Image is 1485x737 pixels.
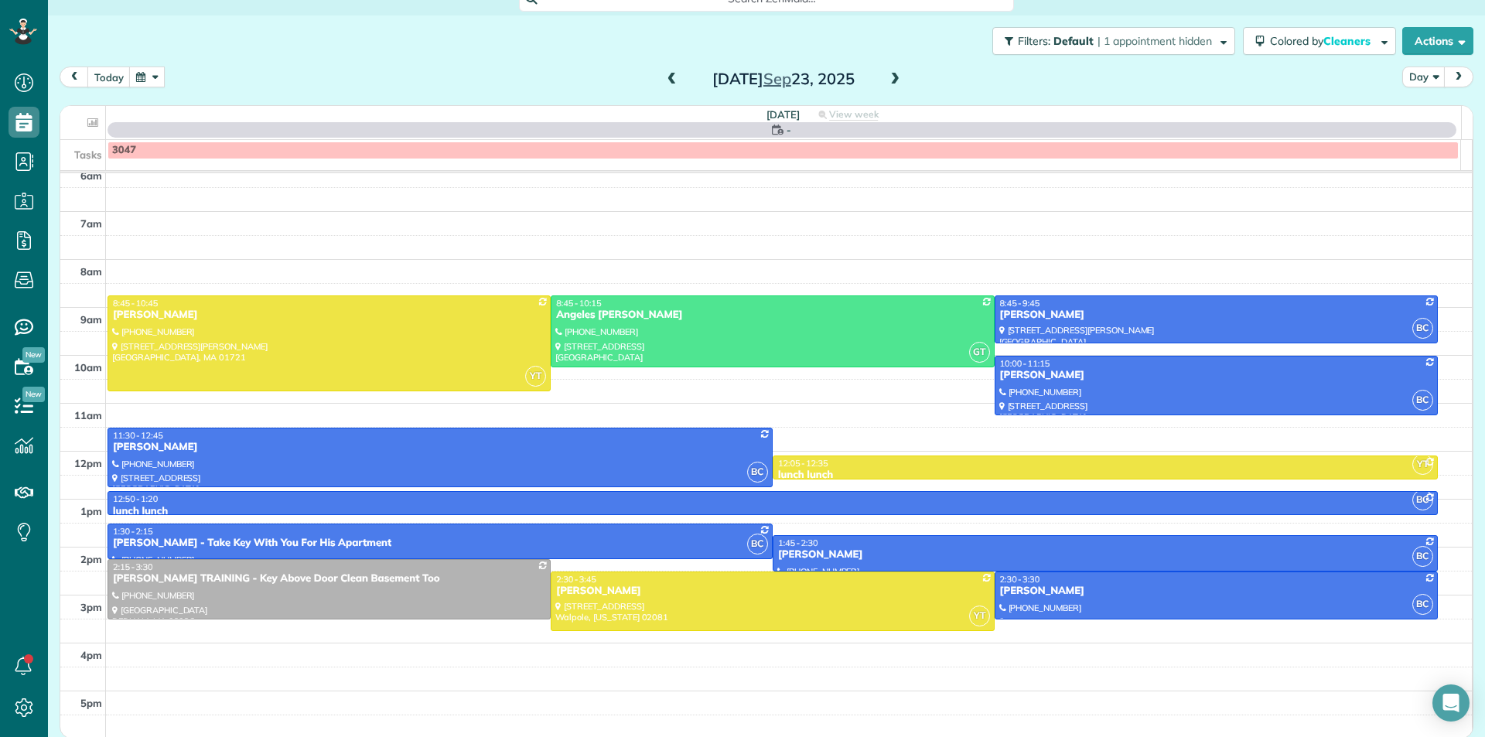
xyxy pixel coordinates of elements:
[74,409,102,421] span: 11am
[1000,358,1050,369] span: 10:00 - 11:15
[999,309,1433,322] div: [PERSON_NAME]
[763,69,791,88] span: Sep
[525,366,546,387] span: YT
[1053,34,1094,48] span: Default
[1000,574,1040,585] span: 2:30 - 3:30
[778,458,828,469] span: 12:05 - 12:35
[787,122,791,138] span: -
[80,313,102,326] span: 9am
[556,574,596,585] span: 2:30 - 3:45
[1412,390,1433,411] span: BC
[829,108,879,121] span: View week
[112,572,546,585] div: [PERSON_NAME] TRAINING - Key Above Door Clean Basement Too
[22,387,45,402] span: New
[22,347,45,363] span: New
[1432,684,1470,722] div: Open Intercom Messenger
[112,144,136,156] span: 3047
[80,217,102,230] span: 7am
[1412,490,1433,510] span: BC
[113,298,158,309] span: 8:45 - 10:45
[1412,318,1433,339] span: BC
[1412,546,1433,567] span: BC
[113,561,153,572] span: 2:15 - 3:30
[80,697,102,709] span: 5pm
[999,585,1433,598] div: [PERSON_NAME]
[969,606,990,626] span: YT
[777,469,1433,482] div: lunch lunch
[969,342,990,363] span: GT
[80,601,102,613] span: 3pm
[1412,594,1433,615] span: BC
[1444,67,1473,87] button: next
[74,361,102,374] span: 10am
[87,67,131,87] button: today
[778,537,818,548] span: 1:45 - 2:30
[555,309,989,322] div: Angeles [PERSON_NAME]
[555,585,989,598] div: [PERSON_NAME]
[80,553,102,565] span: 2pm
[1270,34,1376,48] span: Colored by
[556,298,601,309] span: 8:45 - 10:15
[985,27,1235,55] a: Filters: Default | 1 appointment hidden
[1402,27,1473,55] button: Actions
[766,108,800,121] span: [DATE]
[1412,454,1433,475] span: YT
[80,505,102,517] span: 1pm
[1323,34,1373,48] span: Cleaners
[112,309,546,322] div: [PERSON_NAME]
[747,534,768,554] span: BC
[80,649,102,661] span: 4pm
[113,430,163,441] span: 11:30 - 12:45
[112,537,768,550] div: [PERSON_NAME] - Take Key With You For His Apartment
[1098,34,1212,48] span: | 1 appointment hidden
[60,67,89,87] button: prev
[687,70,880,87] h2: [DATE] 23, 2025
[1018,34,1050,48] span: Filters:
[80,169,102,182] span: 6am
[1243,27,1396,55] button: Colored byCleaners
[112,441,768,454] div: [PERSON_NAME]
[777,548,1433,561] div: [PERSON_NAME]
[992,27,1235,55] button: Filters: Default | 1 appointment hidden
[1402,67,1446,87] button: Day
[74,457,102,469] span: 12pm
[113,526,153,537] span: 1:30 - 2:15
[80,265,102,278] span: 8am
[747,462,768,483] span: BC
[112,505,1433,518] div: lunch lunch
[1000,298,1040,309] span: 8:45 - 9:45
[113,493,158,504] span: 12:50 - 1:20
[999,369,1433,382] div: [PERSON_NAME]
